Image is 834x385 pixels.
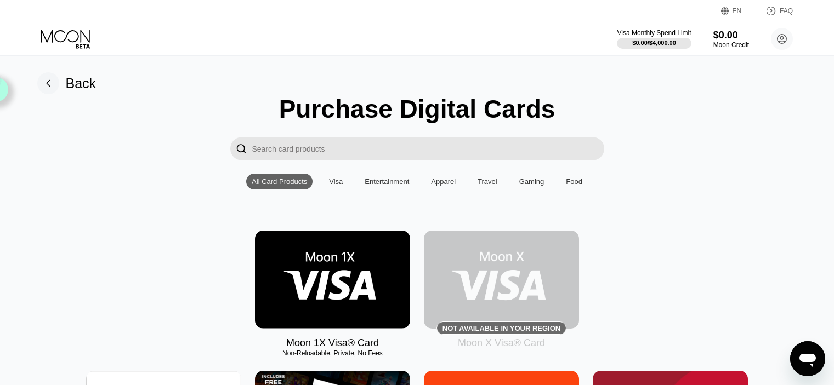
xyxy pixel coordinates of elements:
div: Food [560,174,588,189]
div: Apparel [431,177,456,186]
div: Gaming [519,177,544,186]
div: Back [66,76,97,91]
div: FAQ [780,7,793,15]
div: Food [566,177,582,186]
div: FAQ [754,5,793,16]
input: Search card products [252,137,604,160]
div: Travel [478,177,497,186]
div: Purchase Digital Cards [279,94,555,124]
div:  [230,137,252,160]
div: Back [37,72,97,94]
div: EN [721,5,754,16]
div: Not available in your region [442,324,560,332]
div: Moon Credit [713,41,749,49]
div: Visa [329,177,343,186]
div: Moon X Visa® Card [458,337,545,349]
div: Entertainment [359,174,415,189]
div: $0.00 / $4,000.00 [632,39,676,46]
div: Travel [472,174,503,189]
div: $0.00 [713,30,749,41]
div: EN [733,7,742,15]
div: Visa Monthly Spend Limit$0.00/$4,000.00 [617,29,691,49]
div: All Card Products [246,174,313,189]
div: Not available in your region [424,231,579,329]
div: Visa [324,174,348,189]
div: Gaming [514,174,550,189]
div: Entertainment [365,177,409,186]
div: Visa Monthly Spend Limit [617,29,691,37]
div: $0.00Moon Credit [713,30,749,49]
div: All Card Products [252,177,307,186]
div: Non-Reloadable, Private, No Fees [255,349,410,357]
iframe: Button to launch messaging window [790,341,825,376]
div: Moon 1X Visa® Card [286,337,379,349]
div:  [236,142,247,155]
div: Apparel [425,174,461,189]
